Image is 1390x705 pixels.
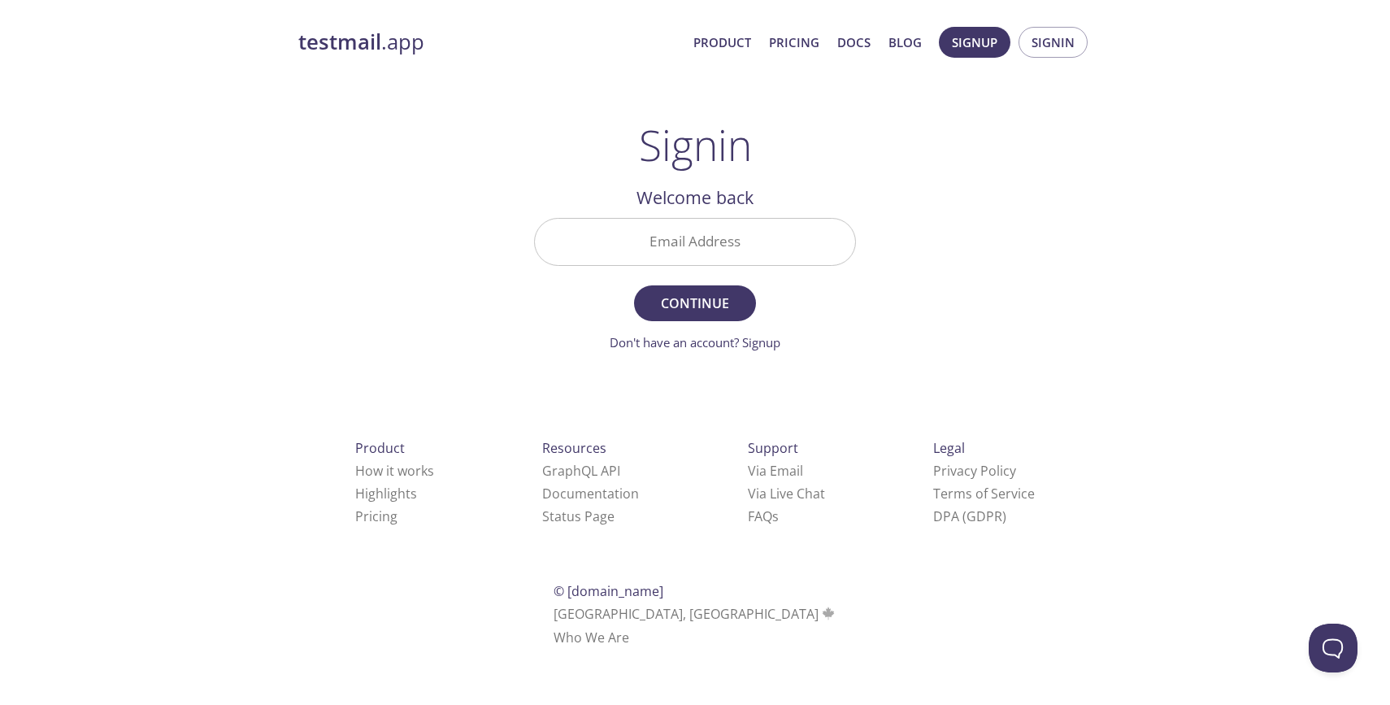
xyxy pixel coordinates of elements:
a: Docs [837,32,871,53]
a: Status Page [542,507,615,525]
button: Signin [1019,27,1088,58]
span: Continue [652,292,738,315]
a: Product [693,32,751,53]
span: © [DOMAIN_NAME] [554,582,663,600]
a: Via Email [748,462,803,480]
a: Who We Are [554,629,629,646]
button: Signup [939,27,1010,58]
strong: testmail [298,28,381,56]
a: FAQ [748,507,779,525]
h2: Welcome back [534,184,856,211]
a: Pricing [355,507,397,525]
span: s [772,507,779,525]
a: Terms of Service [933,485,1035,503]
a: Highlights [355,485,417,503]
span: Signin [1032,32,1075,53]
span: Product [355,439,405,457]
a: testmail.app [298,28,680,56]
a: DPA (GDPR) [933,507,1006,525]
span: Support [748,439,798,457]
a: Don't have an account? Signup [610,334,780,350]
span: Signup [952,32,997,53]
a: Blog [888,32,922,53]
button: Continue [634,285,756,321]
span: [GEOGRAPHIC_DATA], [GEOGRAPHIC_DATA] [554,605,837,623]
a: GraphQL API [542,462,620,480]
a: How it works [355,462,434,480]
iframe: Help Scout Beacon - Open [1309,624,1357,672]
a: Documentation [542,485,639,503]
h1: Signin [639,120,752,169]
a: Pricing [769,32,819,53]
span: Legal [933,439,965,457]
a: Privacy Policy [933,462,1016,480]
a: Via Live Chat [748,485,825,503]
span: Resources [542,439,606,457]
